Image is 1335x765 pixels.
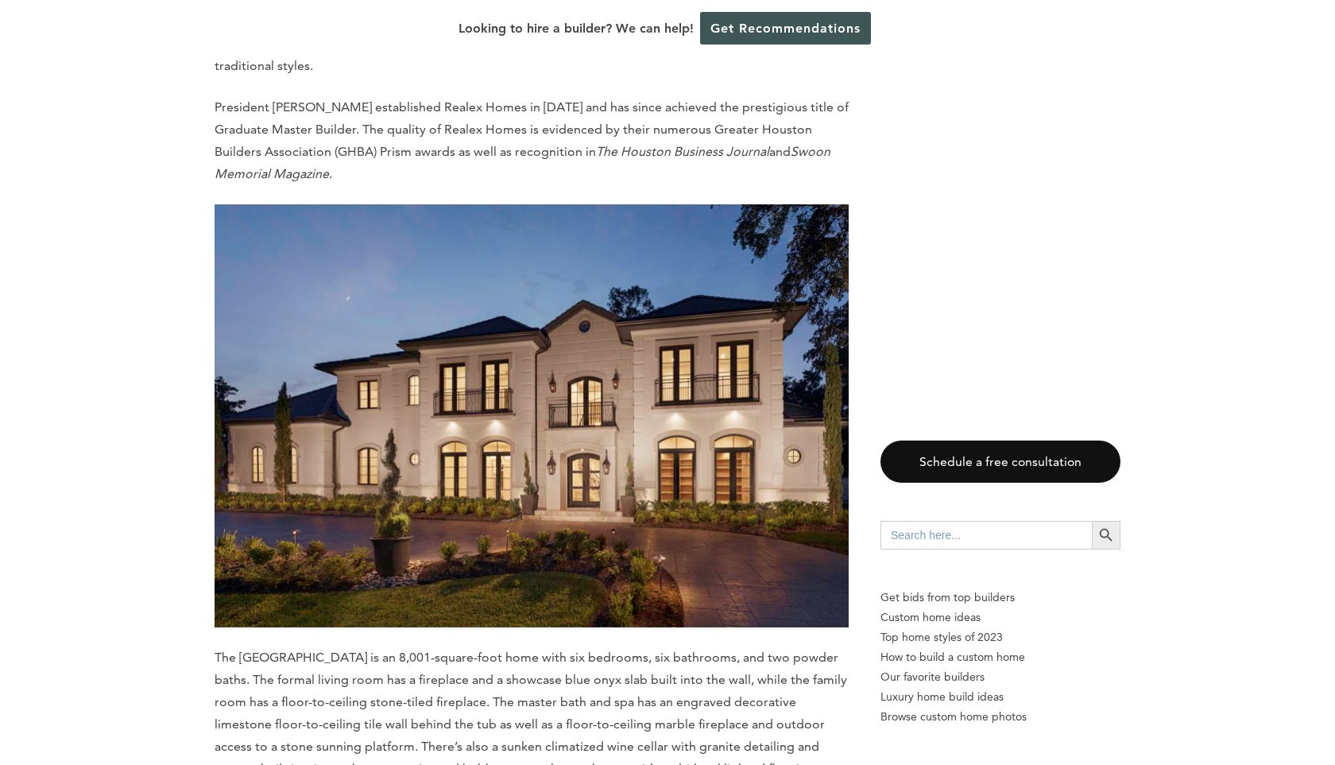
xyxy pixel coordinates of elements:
p: Get bids from top builders [880,588,1120,608]
a: Custom home ideas [880,608,1120,627]
a: Schedule a free consultation [880,441,1120,483]
svg: Search [1097,526,1115,544]
a: Our favorite builders [880,667,1120,687]
a: How to build a custom home [880,647,1120,667]
a: Luxury home build ideas [880,687,1120,707]
a: Get Recommendations [700,12,871,45]
a: Browse custom home photos [880,707,1120,727]
a: Top home styles of 2023 [880,627,1120,647]
em: The Houston Business Journal [596,144,769,159]
p: President [PERSON_NAME] established Realex Homes in [DATE] and has since achieved the prestigious... [215,96,849,185]
input: Search here... [880,521,1092,549]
